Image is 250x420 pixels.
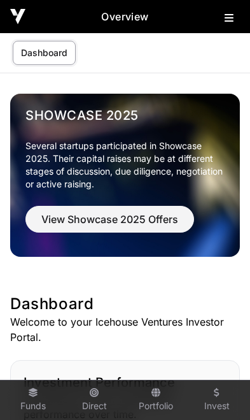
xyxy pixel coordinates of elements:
[25,9,225,24] h2: Overview
[24,373,226,391] h2: Investment Performance
[25,106,225,124] a: Showcase 2025
[13,41,76,65] a: Dashboard
[25,140,225,191] p: Several startups participated in Showcase 2025. Their capital raises may be at different stages o...
[10,9,25,24] img: Icehouse Ventures Logo
[41,212,178,227] span: View Showcase 2025 Offers
[10,314,240,345] p: Welcome to your Icehouse Ventures Investor Portal.
[130,383,181,417] a: Portfolio
[25,206,194,233] button: View Showcase 2025 Offers
[10,94,240,257] img: Showcase 2025
[25,219,194,231] a: View Showcase 2025 Offers
[10,294,240,314] h1: Dashboard
[8,383,59,417] a: Funds
[186,359,250,420] iframe: Chat Widget
[69,383,120,417] a: Direct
